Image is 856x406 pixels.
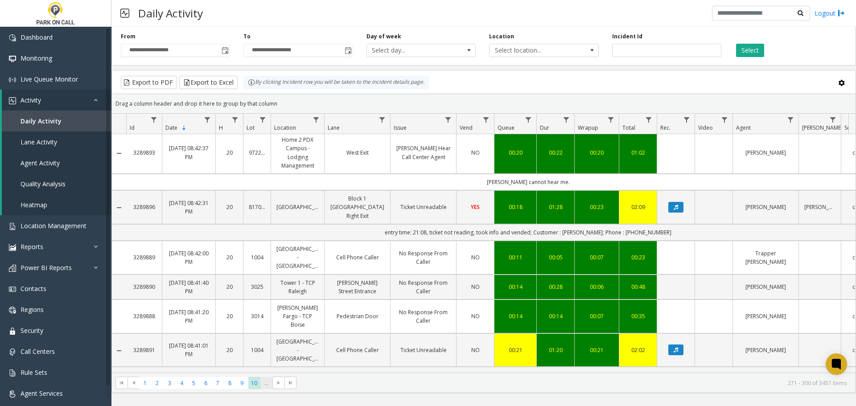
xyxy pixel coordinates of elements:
a: [DATE] 08:41:20 PM [168,308,210,325]
span: Wrapup [578,124,598,131]
a: NO [462,312,489,320]
a: No Response From Caller [396,308,451,325]
a: NO [462,148,489,157]
span: H [219,124,223,131]
a: West Exit [330,148,385,157]
button: Export to PDF [121,76,177,89]
a: Lane Filter Menu [376,114,388,126]
a: NO [462,253,489,262]
span: Sortable [181,124,188,131]
a: 01:20 [542,346,569,354]
a: 3289896 [132,203,156,211]
a: Video Filter Menu [719,114,731,126]
span: Lane [328,124,340,131]
a: Pedestrian Door [330,312,385,320]
span: Live Queue Monitor [21,75,78,83]
a: Date Filter Menu [202,114,214,126]
span: Heatmap [21,201,47,209]
span: Page 5 [188,377,200,389]
span: Rule Sets [21,368,47,377]
span: Lane Activity [21,138,57,146]
a: Collapse Details [112,150,126,157]
span: Video [698,124,713,131]
div: Drag a column header and drop it here to group by that column [112,96,856,111]
a: Home 2 PDX Campus - Lodging Management [276,135,319,170]
img: 'icon' [9,265,16,272]
a: [PERSON_NAME] [738,346,793,354]
span: NO [471,149,480,156]
img: 'icon' [9,55,16,62]
a: Cell Phone Caller [330,253,385,262]
span: Date [165,124,177,131]
div: 00:28 [542,283,569,291]
a: 00:20 [580,148,613,157]
img: pageIcon [120,2,129,24]
span: Dashboard [21,33,53,41]
a: 00:05 [542,253,569,262]
span: Go to the last page [284,377,296,389]
span: Page 2 [151,377,163,389]
a: 20 [221,253,238,262]
a: Location Filter Menu [310,114,322,126]
span: NO [471,283,480,291]
label: Incident Id [612,33,642,41]
a: Cell Phone Caller [330,346,385,354]
a: Lot Filter Menu [257,114,269,126]
div: 00:35 [625,312,651,320]
a: 02:09 [625,203,651,211]
a: 00:07 [580,253,613,262]
a: Collapse Details [112,204,126,211]
a: 972200 [249,148,265,157]
a: Trapper [PERSON_NAME] [738,249,793,266]
img: 'icon' [9,369,16,377]
span: Lot [247,124,255,131]
span: Rec. [660,124,671,131]
a: [GEOGRAPHIC_DATA] - [GEOGRAPHIC_DATA] [276,337,319,363]
span: Agent Activity [21,159,60,167]
span: Page 8 [224,377,236,389]
img: 'icon' [9,97,16,104]
a: 00:21 [500,346,531,354]
a: 00:48 [625,283,651,291]
div: 00:11 [500,253,531,262]
span: Activity [21,96,41,104]
button: Export to Excel [179,76,238,89]
a: Daily Activity [2,111,111,131]
a: [PERSON_NAME] [738,312,793,320]
span: Page 4 [176,377,188,389]
img: 'icon' [9,286,16,293]
span: Go to the first page [118,379,125,386]
button: Select [736,44,764,57]
span: Page 10 [248,377,260,389]
span: Quality Analysis [21,180,66,188]
a: 20 [221,346,238,354]
span: Call Centers [21,347,55,356]
a: Tower 1 - TCP Raleigh [276,279,319,295]
span: Regions [21,305,44,314]
span: Agent [736,124,751,131]
a: [PERSON_NAME] [738,283,793,291]
a: 1004 [249,346,265,354]
a: Ticket Unreadable [396,203,451,211]
a: 817001 [249,203,265,211]
a: Total Filter Menu [643,114,655,126]
a: NO [462,283,489,291]
a: 3014 [249,312,265,320]
label: Day of week [366,33,401,41]
a: [DATE] 08:42:31 PM [168,199,210,216]
a: 02:02 [625,346,651,354]
a: 00:14 [542,312,569,320]
div: 00:14 [500,283,531,291]
span: NO [471,346,480,354]
div: 00:21 [580,346,613,354]
div: By clicking Incident row you will be taken to the incident details page. [243,76,429,89]
a: 00:18 [500,203,531,211]
span: Go to the previous page [130,379,137,386]
a: 00:20 [500,148,531,157]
